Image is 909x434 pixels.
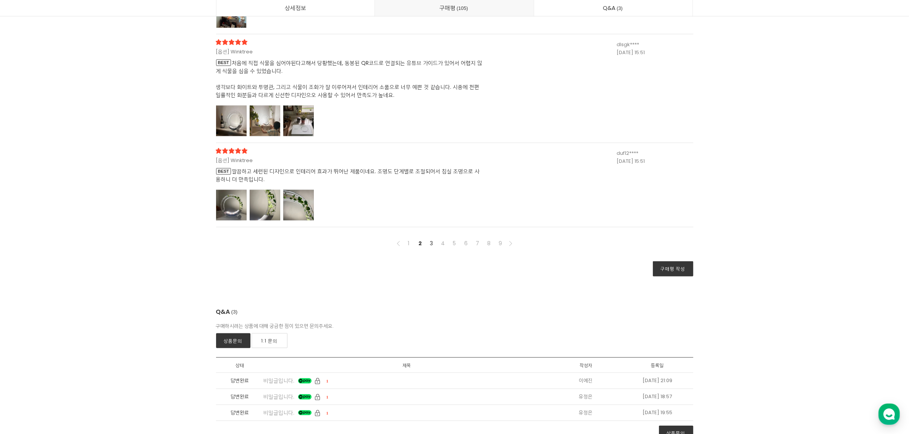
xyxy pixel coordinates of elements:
[550,373,622,389] li: 이예진
[50,242,98,261] a: 대화
[264,377,493,385] a: 비밀글입니다. 1
[550,358,622,373] li: 작성자
[439,239,448,248] a: 4
[643,409,672,417] div: [DATE] 19:55
[264,377,295,384] span: 비밀글입니다.
[216,333,250,348] a: 상품문의
[617,158,693,166] div: [DATE] 15:51
[70,254,79,260] span: 대화
[216,48,464,56] span: [옵션] Winktree
[496,239,505,248] a: 9
[326,395,329,399] span: 1
[298,394,312,400] img: npay-icon-35@2x.png
[484,239,494,248] a: 8
[216,59,231,66] span: BEST
[264,358,550,373] li: 제목
[2,242,50,261] a: 홈
[252,333,287,348] a: 1:1 문의
[404,239,413,248] a: 1
[264,393,493,401] a: 비밀글입니다. 1
[643,377,672,385] div: [DATE] 21:09
[615,4,624,12] span: 3
[622,358,693,373] li: 등록일
[216,59,483,99] span: 처음에 직접 식물을 심어야된다고해서 당황했는데, 동봉된 QR코드로 연결되는 유튜브 가이드가 있어서 어렵지 않게 식물을 심을 수 있었습니다. 생각보다 화이트와 투명관, 그리고 ...
[462,239,471,248] a: 6
[264,409,493,417] a: 비밀글입니다. 1
[298,410,312,416] img: npay-icon-35@2x.png
[216,358,264,373] li: 상태
[216,307,239,323] div: Q&A
[230,308,239,316] span: 3
[216,393,264,401] div: 답변완료
[326,411,329,415] span: 1
[550,389,622,405] li: 유정은
[216,157,464,165] span: [옵션] Winktree
[550,405,622,421] li: 유정은
[24,253,29,259] span: 홈
[617,49,693,57] div: [DATE] 15:51
[216,322,693,330] div: 구매하시려는 상품에 대해 궁금한 점이 있으면 문의주세요.
[216,168,231,175] span: BEST
[118,253,127,259] span: 설정
[264,409,295,416] span: 비밀글입니다.
[216,409,264,417] div: 답변완료
[643,393,672,401] div: [DATE] 18:57
[653,261,693,276] a: 구매평 작성
[473,239,482,248] a: 7
[450,239,459,248] a: 5
[326,379,329,383] span: 1
[216,377,264,385] div: 답변완료
[264,393,295,400] span: 비밀글입니다.
[298,378,312,384] img: npay-icon-35@2x.png
[455,4,469,12] span: 105
[98,242,147,261] a: 설정
[416,239,425,248] a: 2
[427,239,436,248] a: 3
[216,167,483,183] span: 깔끔하고 세련된 디자인으로 인테리어 효과가 뛰어난 제품이네요. 조명도 단계별로 조절되어서 침실 조명으로 사용하니 더 만족입니다.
